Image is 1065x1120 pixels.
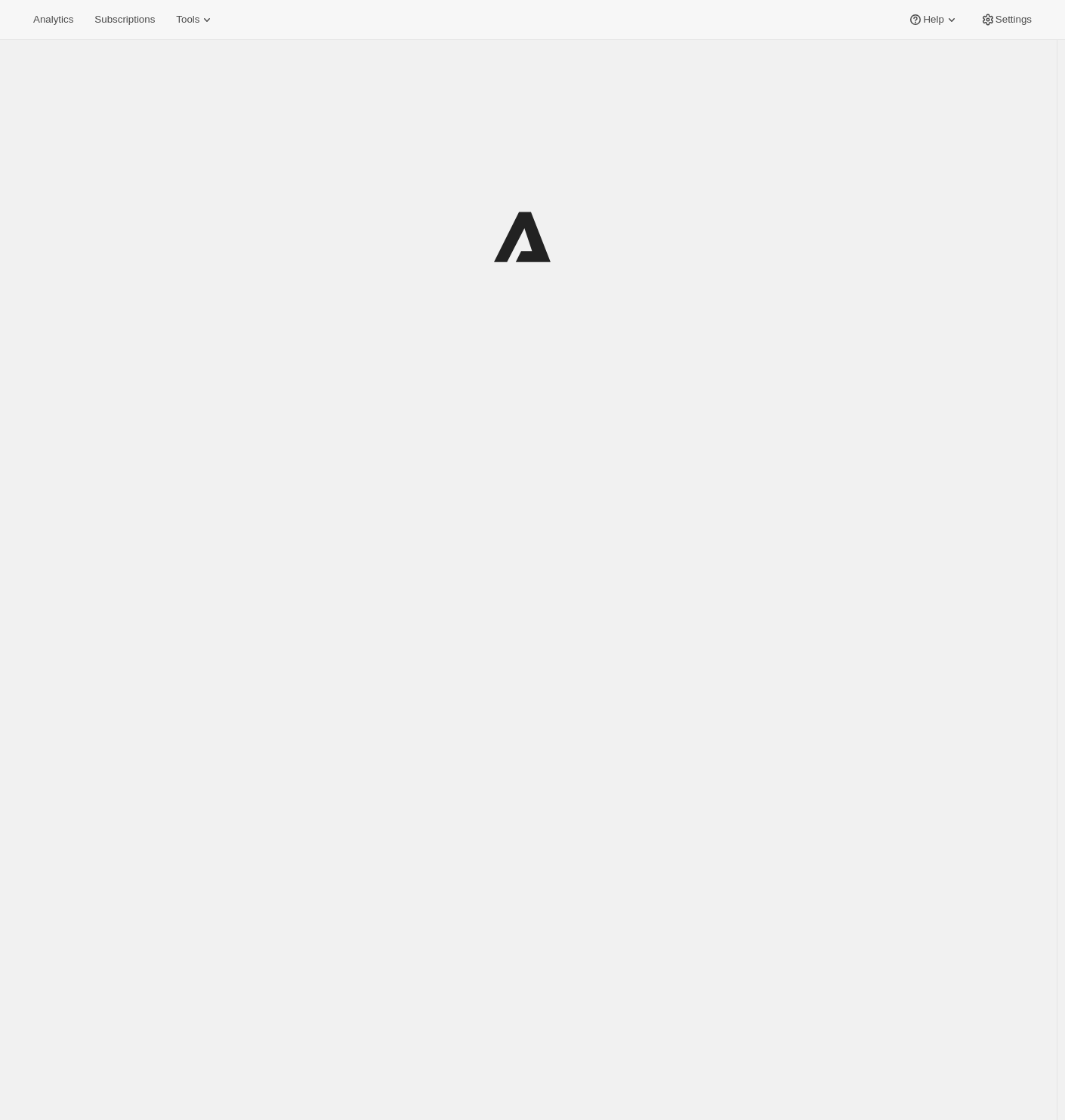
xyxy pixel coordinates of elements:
button: Help [899,9,968,30]
button: Subscriptions [85,9,164,30]
span: Analytics [33,14,73,26]
button: Analytics [24,9,82,30]
span: Settings [996,14,1032,26]
span: Subscriptions [94,14,155,26]
button: Tools [167,9,224,30]
span: Tools [176,14,199,26]
button: Settings [971,9,1041,30]
span: Help [923,14,943,26]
